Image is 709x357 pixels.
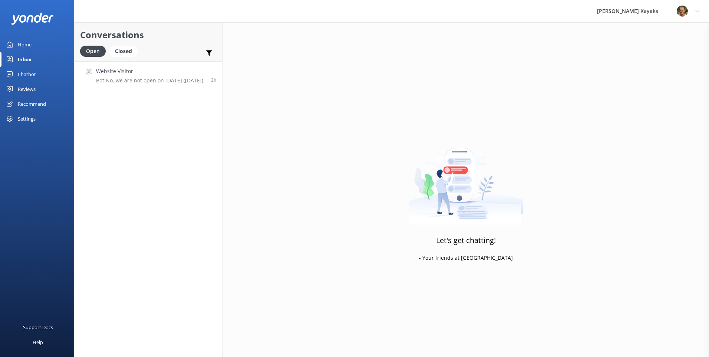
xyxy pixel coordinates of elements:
[18,96,46,111] div: Recommend
[75,61,222,89] a: Website VisitorBot:No, we are not open on [DATE] ([DATE]).2h
[18,111,36,126] div: Settings
[18,52,32,67] div: Inbox
[80,47,109,55] a: Open
[96,77,205,84] p: Bot: No, we are not open on [DATE] ([DATE]).
[211,77,217,83] span: Sep 15 2025 11:22am (UTC +12:00) Pacific/Auckland
[11,13,54,25] img: yonder-white-logo.png
[80,28,217,42] h2: Conversations
[33,335,43,350] div: Help
[80,46,106,57] div: Open
[96,67,205,75] h4: Website Visitor
[409,132,523,225] img: artwork of a man stealing a conversation from at giant smartphone
[18,37,32,52] div: Home
[677,6,688,17] img: 49-1662257987.jpg
[419,254,513,262] p: - Your friends at [GEOGRAPHIC_DATA]
[109,46,138,57] div: Closed
[109,47,141,55] a: Closed
[23,320,53,335] div: Support Docs
[436,235,496,246] h3: Let's get chatting!
[18,67,36,82] div: Chatbot
[18,82,36,96] div: Reviews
